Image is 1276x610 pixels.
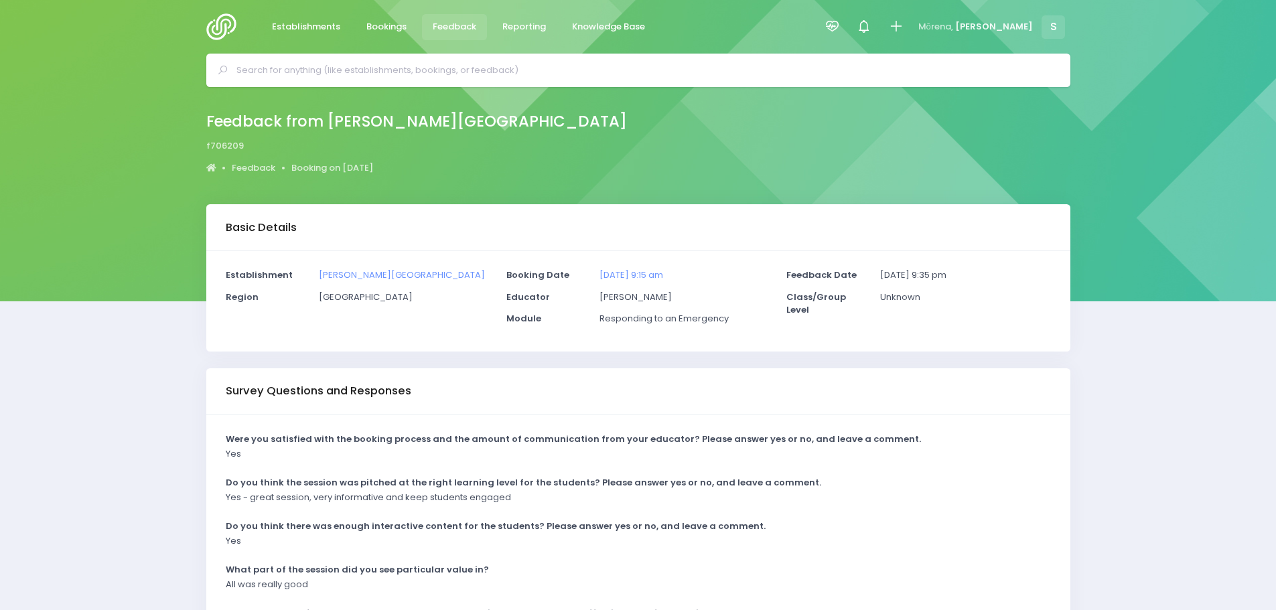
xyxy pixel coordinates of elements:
[226,433,921,445] strong: Were you satisfied with the booking process and the amount of communication from your educator? P...
[786,291,846,317] strong: Class/Group Level
[572,20,645,33] span: Knowledge Base
[261,14,352,40] a: Establishments
[206,112,627,131] h2: Feedback from [PERSON_NAME][GEOGRAPHIC_DATA]
[226,491,511,504] p: Yes - great session, very informative and keep students engaged
[918,20,953,33] span: Mōrena,
[319,269,485,281] a: [PERSON_NAME][GEOGRAPHIC_DATA]
[226,520,766,532] strong: Do you think there was enough interactive content for the students? Please answer yes or no, and ...
[599,312,770,325] p: Responding to an Emergency
[311,291,498,313] div: [GEOGRAPHIC_DATA]
[206,13,244,40] img: Logo
[356,14,418,40] a: Bookings
[880,291,1050,304] p: Unknown
[561,14,656,40] a: Knowledge Base
[226,578,308,591] p: All was really good
[226,291,259,303] strong: Region
[232,161,275,175] a: Feedback
[599,291,770,304] p: [PERSON_NAME]
[492,14,557,40] a: Reporting
[599,269,663,281] a: [DATE] 9:15 am
[226,384,411,398] h3: Survey Questions and Responses
[272,20,340,33] span: Establishments
[226,476,821,489] strong: Do you think the session was pitched at the right learning level for the students? Please answer ...
[366,20,407,33] span: Bookings
[226,447,241,461] p: Yes
[206,139,244,153] span: f706209
[226,534,241,548] p: Yes
[506,269,569,281] strong: Booking Date
[880,269,1050,282] p: [DATE] 9:35 pm
[226,563,489,576] strong: What part of the session did you see particular value in?
[1042,15,1065,39] span: S
[226,269,293,281] strong: Establishment
[502,20,546,33] span: Reporting
[955,20,1033,33] span: [PERSON_NAME]
[506,312,541,325] strong: Module
[506,291,550,303] strong: Educator
[236,60,1052,80] input: Search for anything (like establishments, bookings, or feedback)
[433,20,476,33] span: Feedback
[291,161,373,175] a: Booking on [DATE]
[422,14,488,40] a: Feedback
[786,269,857,281] strong: Feedback Date
[226,221,297,234] h3: Basic Details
